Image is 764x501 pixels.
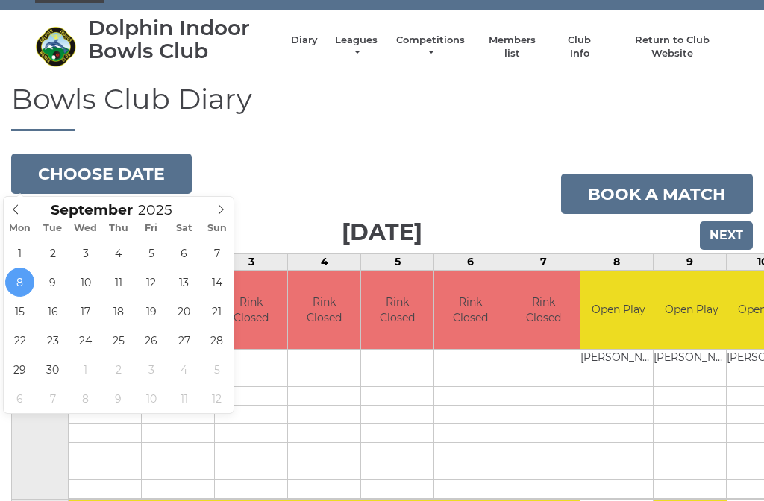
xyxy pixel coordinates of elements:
span: September 14, 2025 [202,268,231,297]
span: September 1, 2025 [5,239,34,268]
span: October 5, 2025 [202,355,231,384]
span: September 28, 2025 [202,326,231,355]
a: Club Info [558,34,601,60]
span: September 22, 2025 [5,326,34,355]
span: Fri [135,224,168,233]
td: Rink Closed [507,271,580,349]
span: September 17, 2025 [71,297,100,326]
span: September 10, 2025 [71,268,100,297]
input: Next [700,221,753,250]
td: 3 [215,254,288,271]
td: Rink Closed [434,271,507,349]
span: October 3, 2025 [137,355,166,384]
span: Sat [168,224,201,233]
td: Open Play [654,271,729,349]
span: September 4, 2025 [104,239,133,268]
span: September 2, 2025 [38,239,67,268]
a: Book a match [561,174,753,214]
span: October 4, 2025 [169,355,198,384]
button: Choose date [11,154,192,194]
span: September 26, 2025 [137,326,166,355]
span: September 23, 2025 [38,326,67,355]
span: September 19, 2025 [137,297,166,326]
td: 9 [654,254,727,271]
a: Competitions [395,34,466,60]
span: September 5, 2025 [137,239,166,268]
div: Dolphin Indoor Bowls Club [88,16,276,63]
a: Return to Club Website [616,34,729,60]
td: Rink Closed [288,271,360,349]
a: Diary [291,34,318,47]
span: Wed [69,224,102,233]
span: September 3, 2025 [71,239,100,268]
h1: Bowls Club Diary [11,83,753,132]
td: 5 [361,254,434,271]
span: October 7, 2025 [38,384,67,413]
span: October 9, 2025 [104,384,133,413]
td: Rink Closed [361,271,433,349]
span: October 6, 2025 [5,384,34,413]
span: September 30, 2025 [38,355,67,384]
span: September 6, 2025 [169,239,198,268]
span: Sun [201,224,234,233]
span: Scroll to increment [51,204,133,218]
span: Tue [37,224,69,233]
span: September 7, 2025 [202,239,231,268]
span: September 8, 2025 [5,268,34,297]
td: 8 [580,254,654,271]
td: 4 [288,254,361,271]
span: October 12, 2025 [202,384,231,413]
span: September 21, 2025 [202,297,231,326]
span: Thu [102,224,135,233]
span: October 1, 2025 [71,355,100,384]
td: 6 [434,254,507,271]
td: [PERSON_NAME] [580,349,656,368]
td: 7 [507,254,580,271]
span: Mon [4,224,37,233]
input: Scroll to increment [133,201,191,218]
span: September 13, 2025 [169,268,198,297]
span: October 10, 2025 [137,384,166,413]
span: October 8, 2025 [71,384,100,413]
span: September 20, 2025 [169,297,198,326]
span: September 16, 2025 [38,297,67,326]
span: September 15, 2025 [5,297,34,326]
span: October 11, 2025 [169,384,198,413]
span: September 24, 2025 [71,326,100,355]
img: Dolphin Indoor Bowls Club [35,26,76,67]
td: Rink Closed [215,271,287,349]
span: September 11, 2025 [104,268,133,297]
span: September 27, 2025 [169,326,198,355]
td: Open Play [580,271,656,349]
span: September 9, 2025 [38,268,67,297]
span: September 29, 2025 [5,355,34,384]
a: Members list [480,34,542,60]
span: September 18, 2025 [104,297,133,326]
td: [PERSON_NAME] [654,349,729,368]
span: September 12, 2025 [137,268,166,297]
span: September 25, 2025 [104,326,133,355]
span: October 2, 2025 [104,355,133,384]
a: Leagues [333,34,380,60]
